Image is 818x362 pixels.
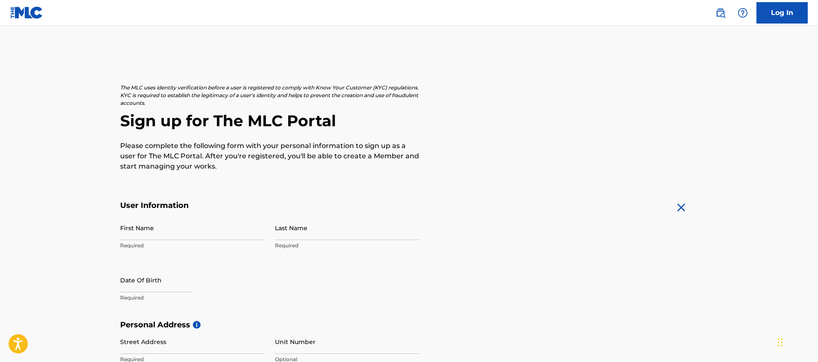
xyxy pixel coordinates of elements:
[120,242,265,249] p: Required
[120,111,698,131] h2: Sign up for The MLC Portal
[756,2,808,24] a: Log In
[712,4,729,21] a: Public Search
[738,8,748,18] img: help
[674,201,688,214] img: close
[775,321,818,362] iframe: Chat Widget
[120,320,698,330] h5: Personal Address
[715,8,726,18] img: search
[120,294,265,302] p: Required
[120,201,419,211] h5: User Information
[120,141,419,172] p: Please complete the following form with your personal information to sign up as a user for The ML...
[275,242,419,249] p: Required
[193,321,201,329] span: i
[778,329,783,355] div: Drag
[10,6,43,19] img: MLC Logo
[120,84,419,107] p: The MLC uses identity verification before a user is registered to comply with Know Your Customer ...
[734,4,751,21] div: Help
